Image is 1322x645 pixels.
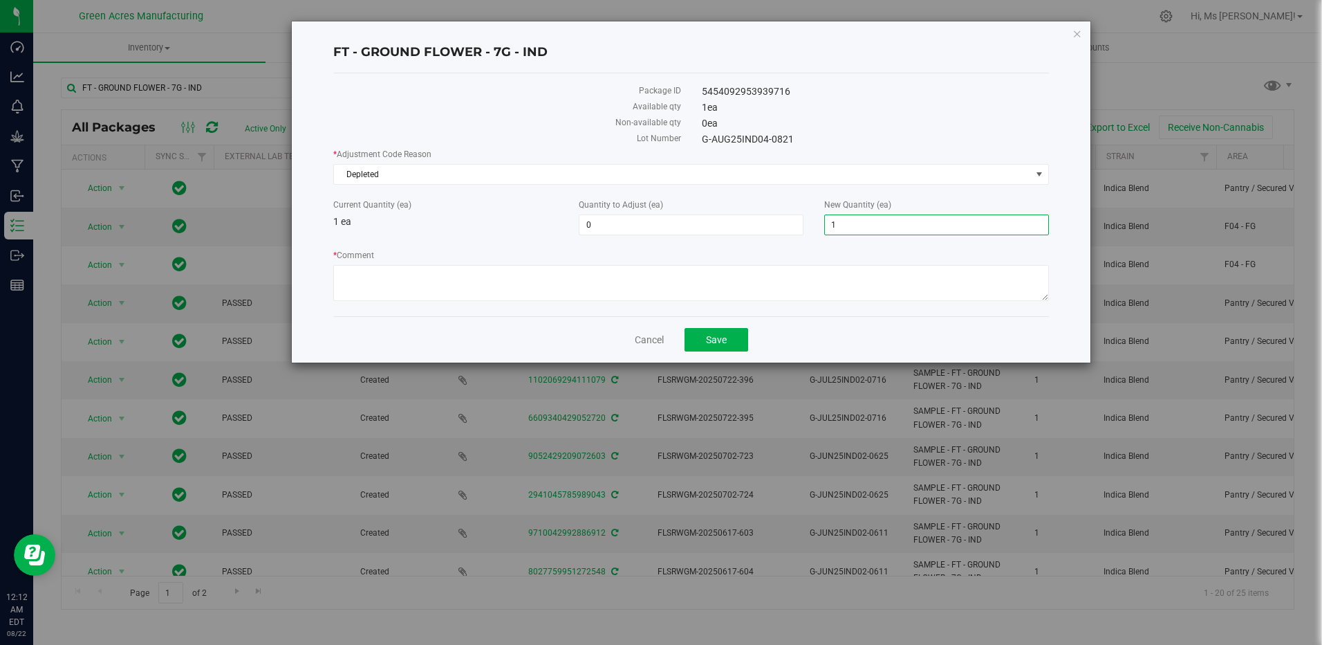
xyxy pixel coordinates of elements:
[333,148,1048,161] label: Adjustment Code Reason
[702,102,718,113] span: 1
[579,215,803,235] input: 0
[691,84,1059,99] div: 5454092953939716
[333,116,680,129] label: Non-available qty
[333,44,1048,62] h4: FT - GROUND FLOWER - 7G - IND
[706,334,727,345] span: Save
[702,118,718,129] span: 0
[685,328,748,352] button: Save
[333,199,558,211] label: Current Quantity (ea)
[1030,165,1048,184] span: select
[579,199,803,211] label: Quantity to Adjust (ea)
[824,199,1049,211] label: New Quantity (ea)
[334,165,1030,184] span: Depleted
[333,216,351,227] span: 1 ea
[333,84,680,97] label: Package ID
[707,102,718,113] span: ea
[707,118,718,129] span: ea
[333,100,680,113] label: Available qty
[635,333,664,347] a: Cancel
[691,132,1059,147] div: G-AUG25IND04-0821
[14,534,55,576] iframe: Resource center
[333,249,1048,262] label: Comment
[333,132,680,145] label: Lot Number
